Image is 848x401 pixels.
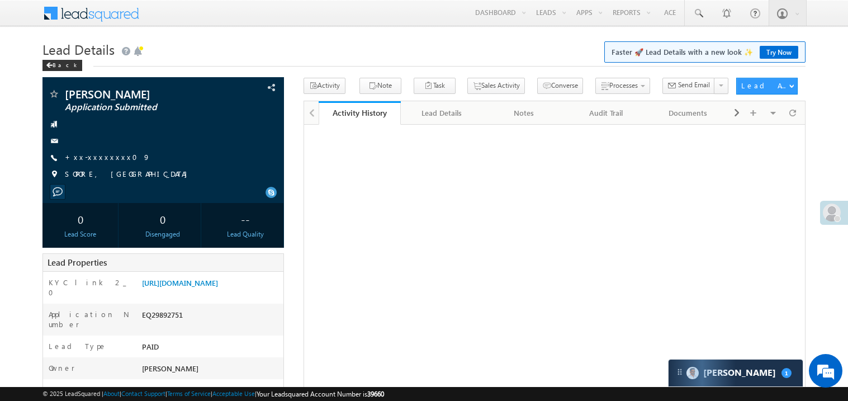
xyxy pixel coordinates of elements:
span: Faster 🚀 Lead Details with a new look ✨ [612,46,798,58]
label: KYC link 2_0 [49,277,130,298]
button: Activity [304,78,345,94]
div: Audit Trail [574,106,637,120]
a: Lead Details [401,101,483,125]
a: Try Now [760,46,798,59]
div: carter-dragCarter[PERSON_NAME]1 [668,359,803,387]
img: carter-drag [675,367,684,376]
a: Audit Trail [565,101,647,125]
span: 1 [781,368,792,378]
div: 0 [127,209,198,229]
div: Lead Quality [210,229,281,239]
div: Back [42,60,82,71]
a: Contact Support [121,390,165,397]
a: Activity History [319,101,401,125]
div: Notes [492,106,555,120]
a: Documents [647,101,729,125]
div: Lead Actions [741,81,789,91]
button: Task [414,78,456,94]
div: Documents [656,106,719,120]
button: Send Email [662,78,715,94]
span: SOPORE, [GEOGRAPHIC_DATA] [65,169,193,180]
div: PAID [139,341,283,357]
span: Your Leadsquared Account Number is [257,390,384,398]
a: Acceptable Use [212,390,255,397]
a: Notes [483,101,565,125]
label: Owner [49,363,75,373]
a: About [103,390,120,397]
a: Terms of Service [167,390,211,397]
span: Send Email [678,80,710,90]
span: Lead Details [42,40,115,58]
span: © 2025 LeadSquared | | | | | [42,389,384,399]
span: Lead Properties [48,257,107,268]
a: Back [42,59,88,69]
span: Processes [609,81,638,89]
label: Application Number [49,309,130,329]
div: Disengaged [127,229,198,239]
a: [URL][DOMAIN_NAME] [142,278,218,287]
label: Lead Type [49,341,107,351]
div: -- [210,209,281,229]
div: Lead Score [45,229,116,239]
div: Activity History [327,107,392,118]
div: EQ29892751 [139,309,283,325]
a: +xx-xxxxxxxx09 [65,152,150,162]
div: 0 [45,209,116,229]
span: Application Submitted [65,102,215,113]
button: Lead Actions [736,78,798,95]
span: [PERSON_NAME] [142,364,198,373]
button: Converse [537,78,583,94]
button: Note [359,78,401,94]
span: [PERSON_NAME] [65,88,215,100]
button: Sales Activity [467,78,525,94]
button: Processes [595,78,650,94]
span: 39660 [367,390,384,398]
div: Lead Details [410,106,473,120]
